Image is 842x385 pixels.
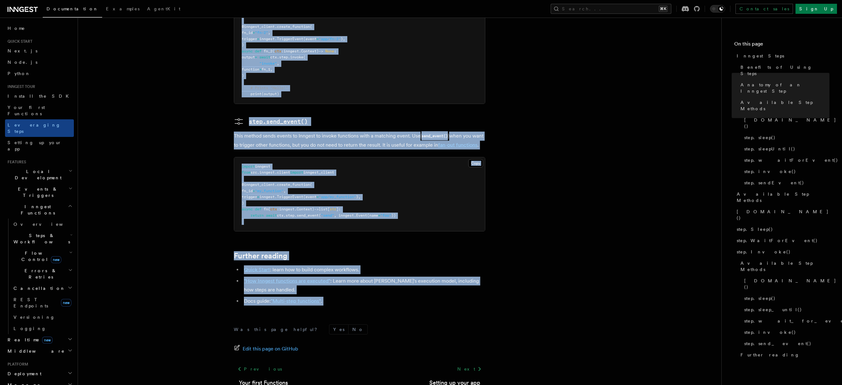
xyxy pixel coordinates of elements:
span: step.Invoke() [737,249,791,255]
span: step.sleep() [744,295,776,301]
span: Next.js [8,48,37,53]
span: -> [319,49,323,53]
span: Setting up your app [8,140,62,151]
span: Examples [106,6,140,11]
code: send_event() [421,133,449,139]
span: "fn-2" [255,30,268,35]
a: Previous [234,363,286,375]
span: step.sleep() [744,134,776,141]
a: Available Step Methods [738,258,829,275]
span: Context) [297,207,314,211]
span: : [334,49,336,53]
a: step.wait_for_event() [742,315,829,327]
button: Yes [329,325,348,334]
span: Inngest tour [5,84,35,89]
span: Deployment [5,371,41,377]
span: )) [391,213,396,218]
span: = [253,189,255,193]
a: Further reading [234,252,287,260]
span: ctx [270,207,277,211]
span: Logging [14,326,46,331]
span: Local Development [5,168,69,181]
span: def [255,49,261,53]
span: create_function [277,24,310,29]
span: ( [272,49,275,53]
span: # Prints "Hello!" [250,86,288,90]
span: inngest [283,49,299,53]
kbd: ⌘K [659,6,668,12]
a: Inngest Steps [734,50,829,62]
span: . [277,55,279,59]
span: , [283,189,286,193]
span: (name [367,213,378,218]
span: from [242,170,250,175]
a: AgentKit [143,2,184,17]
span: Available Step Methods [737,191,829,203]
span: step.sleep_until() [744,306,802,313]
span: , [277,61,279,66]
span: ctx [277,213,283,218]
span: import [290,170,303,175]
span: Quick start [5,39,32,44]
span: inngest_client [303,170,334,175]
a: Logging [11,323,74,334]
span: send_event [297,213,319,218]
a: Python [5,68,74,79]
span: Versioning [14,315,55,320]
a: Quick Start [244,267,270,273]
p: Was this page helpful? [234,326,322,333]
a: Further reading [738,349,829,361]
span: TriggerEvent [277,195,303,199]
a: step.waitForEvent() [742,155,829,166]
button: Copy [468,159,483,167]
a: Next.js [5,45,74,57]
a: step.sleepUntil() [742,143,829,155]
span: Further reading [740,352,800,358]
a: fan-out functions [438,142,477,148]
span: Leveraging Steps [8,122,61,134]
a: Examples [102,2,143,17]
a: Documentation [43,2,102,18]
span: : [277,207,279,211]
span: print [250,92,261,96]
span: Python [8,71,30,76]
span: Edit this page on GitHub [243,344,298,353]
span: step.sendEvent() [744,180,804,186]
span: ( [303,55,305,59]
a: Available Step Methods [734,188,829,206]
button: Errors & Retries [11,265,74,283]
span: list [319,207,327,211]
li: : Learn more about [PERSON_NAME]'s execution model, including how steps are handled. [242,277,485,294]
span: new [42,337,52,344]
p: This method sends events to Inngest to invoke functions with a matching event. Use when you want ... [234,132,485,149]
a: step.send_event() [234,117,308,127]
a: step.Sleep() [734,224,829,235]
button: Cancellation [11,283,74,294]
span: . [275,24,277,29]
pre: step.send_event() [249,117,308,126]
span: Inngest Steps [737,53,784,59]
button: Deployment [5,368,74,379]
a: Benefits of Using Steps [738,62,829,79]
button: Flow Controlnew [11,247,74,265]
a: Available Step Methods [738,97,829,114]
span: trigger [242,37,257,41]
span: . [294,207,297,211]
span: async [242,49,253,53]
a: step.Invoke() [734,246,829,258]
span: : [338,207,341,211]
span: fn_2 [264,49,272,53]
span: (output) [261,92,279,96]
span: ( [310,182,312,187]
span: ( [268,207,270,211]
span: @inngest_client [242,182,275,187]
span: . [283,213,286,218]
span: Home [8,25,25,31]
span: Overview [14,222,78,227]
a: Sign Up [795,4,837,14]
span: Inngest Functions [5,203,68,216]
button: No [349,325,367,334]
span: step.waitForEvent() [744,157,838,163]
button: Inngest Functions [5,201,74,219]
span: invoke [290,55,303,59]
